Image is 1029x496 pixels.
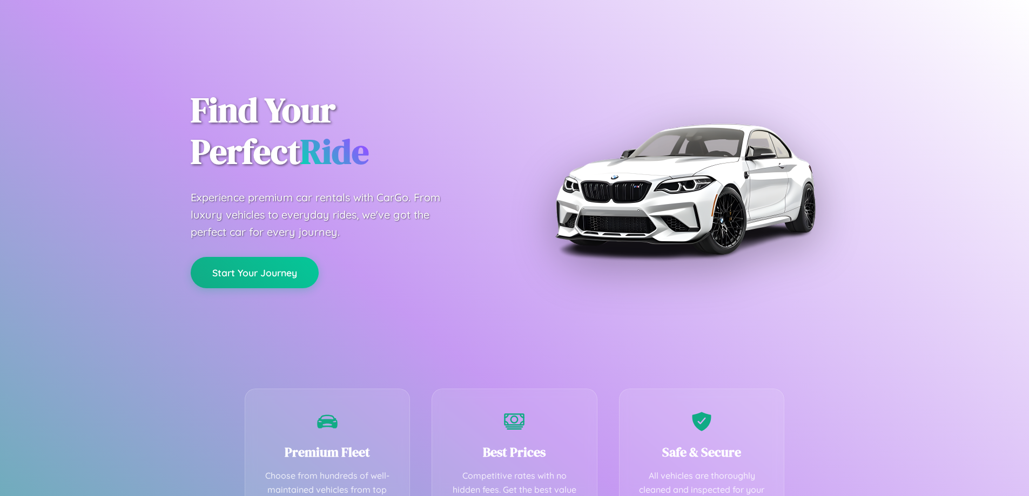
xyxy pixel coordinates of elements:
[300,128,369,175] span: Ride
[191,189,461,241] p: Experience premium car rentals with CarGo. From luxury vehicles to everyday rides, we've got the ...
[261,443,394,461] h3: Premium Fleet
[191,257,319,288] button: Start Your Journey
[550,54,820,324] img: Premium BMW car rental vehicle
[448,443,581,461] h3: Best Prices
[191,90,499,173] h1: Find Your Perfect
[636,443,768,461] h3: Safe & Secure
